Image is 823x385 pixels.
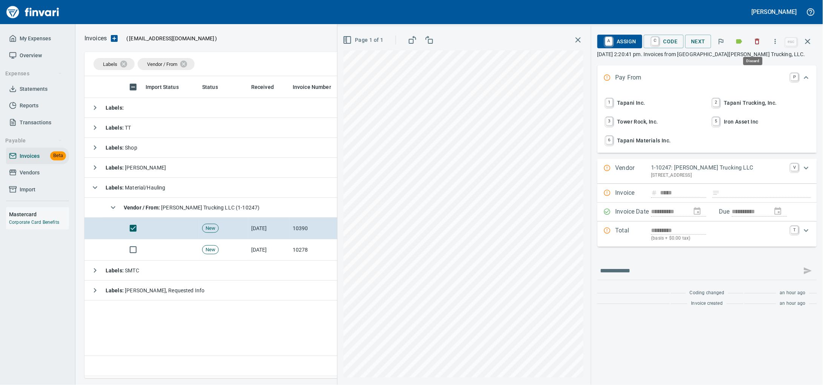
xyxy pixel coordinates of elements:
button: Payable [2,134,65,148]
span: [PERSON_NAME], Requested Info [106,287,205,293]
span: Expenses [5,69,62,78]
span: Assign [603,35,636,48]
span: My Expenses [20,34,51,43]
button: 1Tapani Inc. [601,94,706,112]
div: Expand [597,159,817,184]
div: Vendor / From [138,58,195,70]
button: CCode [644,35,684,48]
img: Finvari [5,3,61,21]
span: Material/Hauling [106,185,166,191]
span: an hour ago [780,300,806,307]
span: an hour ago [780,289,806,297]
a: P [791,73,798,81]
button: [PERSON_NAME] [750,6,799,18]
span: Status [202,82,218,92]
td: 10278 [290,239,346,261]
a: My Expenses [6,30,69,47]
span: Received [251,82,274,92]
span: New [203,246,218,254]
span: Vendors [20,168,40,177]
strong: Labels : [106,185,125,191]
a: C [652,37,659,45]
a: Import [6,181,69,198]
span: Tower Rock, Inc. [604,115,703,128]
p: (basis + $0.00 tax) [651,235,786,242]
button: AAssign [597,35,642,48]
span: Iron Asset Inc [711,115,810,128]
strong: Labels : [106,165,125,171]
a: Statements [6,81,69,98]
span: TT [106,125,131,131]
span: Next [691,37,706,46]
strong: Labels : [106,125,125,131]
p: Pay From [616,73,651,83]
span: Invoices [20,151,40,161]
span: Code [650,35,678,48]
button: More [767,33,784,50]
a: Corporate Card Benefits [9,220,59,225]
button: Page 1 of 1 [341,33,386,47]
span: [PERSON_NAME] [106,165,166,171]
span: Transactions [20,118,51,127]
nav: breadcrumb [84,34,107,43]
span: Labels [103,61,117,67]
a: esc [786,38,797,46]
span: SMTC [106,267,139,273]
span: This records your message into the invoice and notifies anyone mentioned [799,262,817,280]
div: Expand [597,222,817,247]
span: Close invoice [784,32,817,50]
button: Next [685,35,712,49]
h6: Mastercard [9,210,69,218]
span: Invoice created [691,300,723,307]
span: Import [20,185,35,194]
button: 3Tower Rock, Inc. [601,113,706,130]
span: Received [251,82,284,92]
span: New [203,225,218,232]
span: Beta [50,151,66,160]
span: Statements [20,84,48,94]
div: Labels [94,58,135,70]
span: Tapani Trucking, Inc. [711,96,810,109]
p: [DATE] 2:20:41 pm. Invoices from [GEOGRAPHIC_DATA][PERSON_NAME] Trucking, LLC. [597,50,817,58]
a: 6 [606,136,613,144]
span: Shop [106,145,137,151]
a: 3 [606,117,613,125]
p: Total [616,226,651,242]
p: Vendor [616,163,651,179]
span: Tapani Materials Inc. [604,134,703,147]
span: Tapani Inc. [604,96,703,109]
span: Status [202,82,228,92]
p: [STREET_ADDRESS] [651,172,786,179]
span: Import Status [146,82,189,92]
span: [EMAIL_ADDRESS][DOMAIN_NAME] [128,35,215,42]
a: 5 [713,117,720,125]
strong: Labels : [106,287,125,293]
a: Overview [6,47,69,64]
h5: [PERSON_NAME] [752,8,797,16]
div: Expand [597,66,817,90]
p: 1-10247: [PERSON_NAME] Trucking LLC [651,163,786,172]
a: V [791,163,798,171]
td: [DATE] [248,218,290,239]
span: Import Status [146,82,179,92]
span: Payable [5,136,62,145]
td: [DATE] [248,239,290,261]
a: InvoicesBeta [6,148,69,165]
span: Invoice Number [293,82,341,92]
p: Invoices [84,34,107,43]
span: Page 1 of 1 [344,35,383,45]
a: Transactions [6,114,69,131]
a: Vendors [6,164,69,181]
a: A [605,37,613,45]
strong: Labels : [106,105,124,111]
a: Reports [6,97,69,114]
a: 2 [713,98,720,107]
p: ( ) [122,35,217,42]
span: Invoice Number [293,82,331,92]
a: 1 [606,98,613,107]
td: 10390 [290,218,346,239]
strong: Labels : [106,267,125,273]
strong: Labels : [106,145,125,151]
button: Upload an Invoice [107,34,122,43]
